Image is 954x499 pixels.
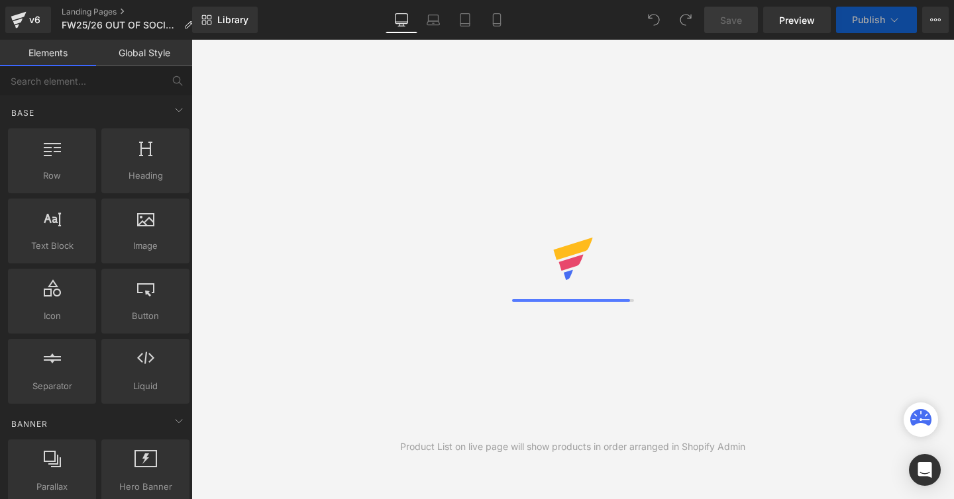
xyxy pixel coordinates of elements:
[449,7,481,33] a: Tablet
[105,379,185,393] span: Liquid
[481,7,513,33] a: Mobile
[10,418,49,430] span: Banner
[26,11,43,28] div: v6
[105,309,185,323] span: Button
[12,169,92,183] span: Row
[672,7,699,33] button: Redo
[720,13,742,27] span: Save
[836,7,917,33] button: Publish
[779,13,815,27] span: Preview
[417,7,449,33] a: Laptop
[62,20,178,30] span: FW25/26 OUT OF SOCIETY
[12,379,92,393] span: Separator
[922,7,949,33] button: More
[105,480,185,494] span: Hero Banner
[105,169,185,183] span: Heading
[852,15,885,25] span: Publish
[96,40,192,66] a: Global Style
[763,7,831,33] a: Preview
[217,14,248,26] span: Library
[12,239,92,253] span: Text Block
[105,239,185,253] span: Image
[641,7,667,33] button: Undo
[400,439,745,454] div: Product List on live page will show products in order arranged in Shopify Admin
[909,454,941,486] div: Open Intercom Messenger
[62,7,203,17] a: Landing Pages
[12,480,92,494] span: Parallax
[192,7,258,33] a: New Library
[5,7,51,33] a: v6
[12,309,92,323] span: Icon
[10,107,36,119] span: Base
[386,7,417,33] a: Desktop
